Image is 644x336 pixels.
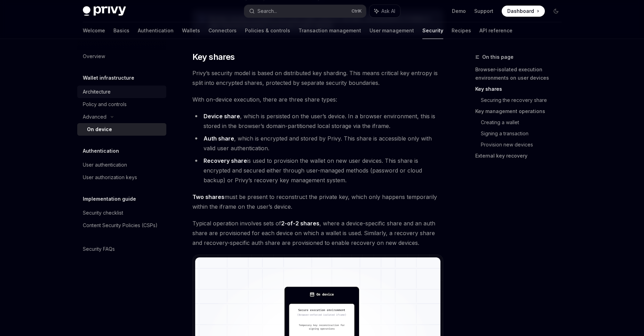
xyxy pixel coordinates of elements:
[83,74,134,82] h5: Wallet infrastructure
[204,135,234,142] strong: Auth share
[482,53,514,61] span: On this page
[192,51,235,63] span: Key shares
[83,113,106,121] div: Advanced
[257,7,277,15] div: Search...
[83,221,158,230] div: Content Security Policies (CSPs)
[83,52,105,61] div: Overview
[192,192,443,211] span: must be present to reconstruct the private key, which only happens temporarily within the iframe ...
[475,150,567,161] a: External key recovery
[192,111,443,131] li: , which is persisted on the user’s device. In a browser environment, this is stored in the browse...
[83,6,126,16] img: dark logo
[550,6,562,17] button: Toggle dark mode
[474,8,493,15] a: Support
[422,22,443,39] a: Security
[77,123,166,136] a: On device
[479,22,512,39] a: API reference
[113,22,129,39] a: Basics
[77,219,166,232] a: Content Security Policies (CSPs)
[192,193,224,200] strong: Two shares
[481,139,567,150] a: Provision new devices
[369,22,414,39] a: User management
[77,243,166,255] a: Security FAQs
[182,22,200,39] a: Wallets
[83,147,119,155] h5: Authentication
[244,5,366,17] button: Search...CtrlK
[299,22,361,39] a: Transaction management
[77,86,166,98] a: Architecture
[77,171,166,184] a: User authorization keys
[208,22,237,39] a: Connectors
[83,245,115,253] div: Security FAQs
[369,5,400,17] button: Ask AI
[192,218,443,248] span: Typical operation involves sets of , where a device-specific share and an auth share are provisio...
[475,83,567,95] a: Key shares
[204,157,247,164] strong: Recovery share
[77,159,166,171] a: User authentication
[245,22,290,39] a: Policies & controls
[452,8,466,15] a: Demo
[87,125,112,134] div: On device
[481,128,567,139] a: Signing a transaction
[192,95,443,104] span: With on-device execution, there are three share types:
[77,50,166,63] a: Overview
[192,134,443,153] li: , which is encrypted and stored by Privy. This share is accessible only with valid user authentic...
[138,22,174,39] a: Authentication
[83,161,127,169] div: User authentication
[192,156,443,185] li: is used to provision the wallet on new user devices. This share is encrypted and secured either t...
[281,220,319,227] strong: 2-of-2 shares
[381,8,395,15] span: Ask AI
[83,88,111,96] div: Architecture
[475,106,567,117] a: Key management operations
[481,95,567,106] a: Securing the recovery share
[192,68,443,88] span: Privy’s security model is based on distributed key sharding. This means critical key entropy is s...
[475,64,567,83] a: Browser-isolated execution environments on user devices
[351,8,362,14] span: Ctrl K
[77,207,166,219] a: Security checklist
[83,173,137,182] div: User authorization keys
[481,117,567,128] a: Creating a wallet
[83,100,127,109] div: Policy and controls
[204,113,240,120] strong: Device share
[77,98,166,111] a: Policy and controls
[83,22,105,39] a: Welcome
[452,22,471,39] a: Recipes
[83,195,136,203] h5: Implementation guide
[83,209,123,217] div: Security checklist
[502,6,545,17] a: Dashboard
[507,8,534,15] span: Dashboard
